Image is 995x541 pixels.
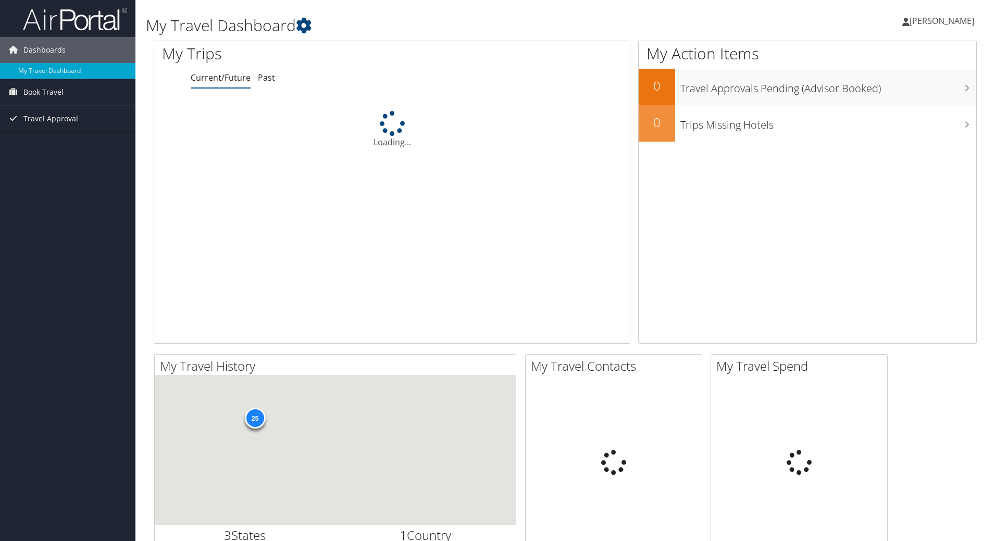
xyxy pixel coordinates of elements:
a: 0Travel Approvals Pending (Advisor Booked) [639,69,976,105]
span: Book Travel [23,79,64,105]
h1: My Trips [162,43,424,65]
div: Loading... [154,111,630,148]
h3: Trips Missing Hotels [680,112,976,132]
a: [PERSON_NAME] [902,5,985,36]
span: Travel Approval [23,106,78,132]
span: [PERSON_NAME] [910,15,974,27]
h2: My Travel Spend [716,357,887,375]
a: Past [258,72,275,83]
h2: My Travel History [160,357,516,375]
h3: Travel Approvals Pending (Advisor Booked) [680,76,976,96]
a: Current/Future [191,72,251,83]
a: 0Trips Missing Hotels [639,105,976,142]
h1: My Action Items [639,43,976,65]
div: 25 [244,408,265,429]
h2: My Travel Contacts [531,357,702,375]
h2: 0 [639,77,675,95]
span: Dashboards [23,37,66,63]
h1: My Travel Dashboard [146,15,705,36]
h2: 0 [639,114,675,131]
img: airportal-logo.png [23,7,127,31]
